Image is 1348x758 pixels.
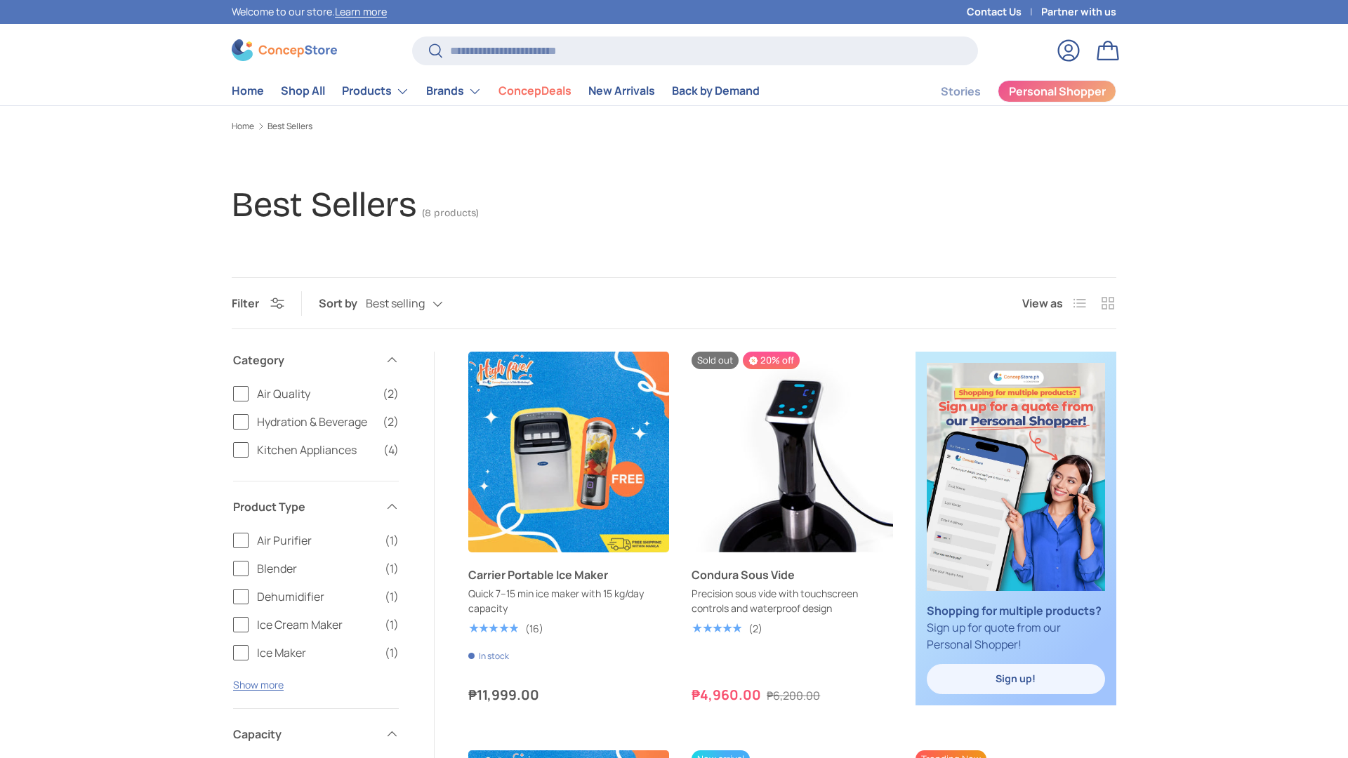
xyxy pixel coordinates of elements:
[692,352,739,369] span: Sold out
[257,532,376,549] span: Air Purifier
[232,120,1116,133] nav: Breadcrumbs
[1009,86,1106,97] span: Personal Shopper
[335,5,387,18] a: Learn more
[233,726,376,743] span: Capacity
[927,664,1105,694] a: Sign up!
[232,295,284,311] button: Filter
[366,292,471,317] button: Best selling
[333,77,418,105] summary: Products
[232,184,416,225] h1: Best Sellers
[319,295,366,312] label: Sort by
[941,78,981,105] a: Stories
[998,80,1116,102] a: Personal Shopper
[927,603,1102,618] strong: Shopping for multiple products?
[385,560,399,577] span: (1)
[232,4,387,20] p: Welcome to our store.
[342,77,409,105] a: Products
[257,385,374,402] span: Air Quality
[233,352,376,368] span: Category
[233,481,399,532] summary: Product Type
[383,441,399,458] span: (4)
[1022,295,1063,312] span: View as
[257,413,374,430] span: Hydration & Beverage
[232,77,264,105] a: Home
[383,385,399,402] span: (2)
[426,77,482,105] a: Brands
[468,352,669,552] a: Carrier Portable Ice Maker
[692,566,892,583] a: Condura Sous Vide
[692,352,892,552] a: Condura Sous Vide
[383,413,399,430] span: (2)
[232,77,760,105] nav: Primary
[385,588,399,605] span: (1)
[257,588,376,605] span: Dehumidifier
[588,77,655,105] a: New Arrivals
[232,39,337,61] img: ConcepStore
[257,616,376,633] span: Ice Cream Maker
[672,77,760,105] a: Back by Demand
[366,297,425,310] span: Best selling
[498,77,571,105] a: ConcepDeals
[418,77,490,105] summary: Brands
[233,498,376,515] span: Product Type
[743,352,800,369] span: 20% off
[422,207,479,219] span: (8 products)
[907,77,1116,105] nav: Secondary
[257,441,375,458] span: Kitchen Appliances
[257,560,376,577] span: Blender
[385,644,399,661] span: (1)
[967,4,1041,20] a: Contact Us
[233,678,284,691] button: Show more
[1041,4,1116,20] a: Partner with us
[281,77,325,105] a: Shop All
[233,335,399,385] summary: Category
[385,532,399,549] span: (1)
[927,602,1105,653] p: Sign up for quote from our Personal Shopper!
[267,122,312,131] a: Best Sellers
[232,295,259,311] span: Filter
[468,566,669,583] a: Carrier Portable Ice Maker
[232,122,254,131] a: Home
[257,644,376,661] span: Ice Maker
[385,616,399,633] span: (1)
